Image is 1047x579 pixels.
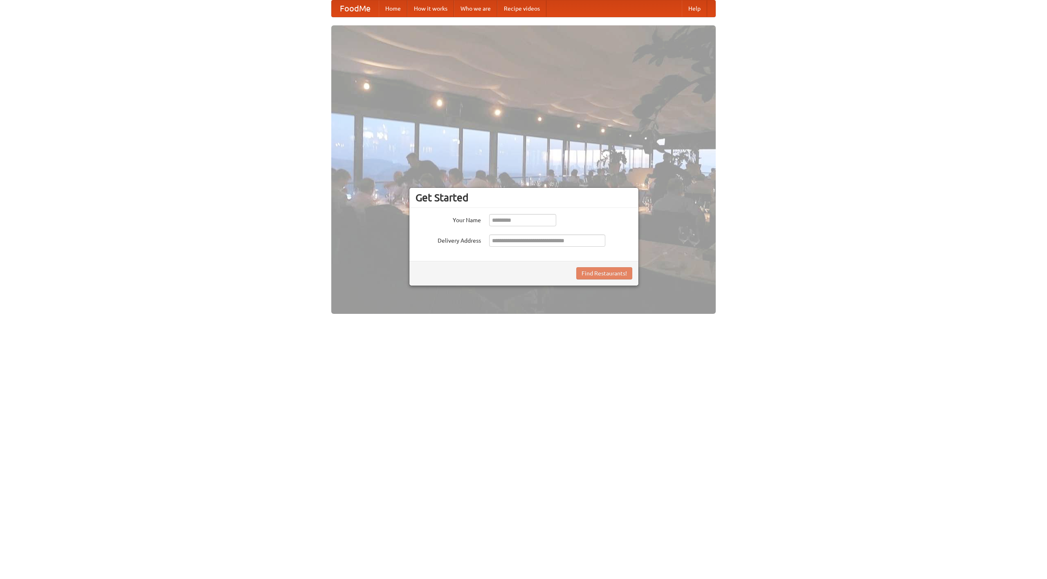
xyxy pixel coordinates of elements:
button: Find Restaurants! [576,267,632,279]
a: Home [379,0,407,17]
label: Delivery Address [416,234,481,245]
a: Help [682,0,707,17]
label: Your Name [416,214,481,224]
a: Who we are [454,0,497,17]
a: How it works [407,0,454,17]
a: FoodMe [332,0,379,17]
a: Recipe videos [497,0,546,17]
h3: Get Started [416,191,632,204]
